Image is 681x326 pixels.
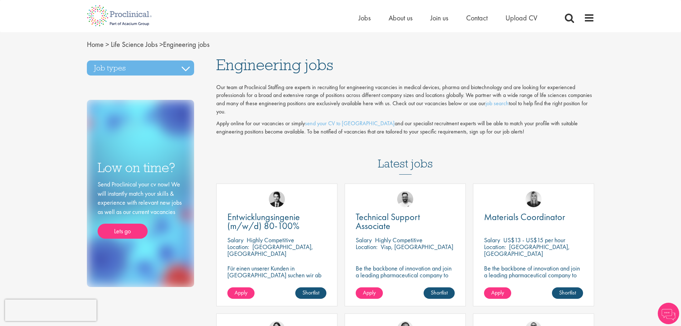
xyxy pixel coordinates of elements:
[375,236,423,244] p: Highly Competitive
[227,265,326,299] p: Für einen unserer Kunden in [GEOGRAPHIC_DATA] suchen wir ab sofort einen Entwicklungsingenieur Ku...
[269,191,285,207] img: Thomas Wenig
[397,191,413,207] img: Emile De Beer
[356,265,455,292] p: Be the backbone of innovation and join a leading pharmaceutical company to help keep life-changin...
[525,191,542,207] img: Janelle Jones
[491,289,504,296] span: Apply
[356,213,455,230] a: Technical Support Associate
[216,83,594,116] p: Our team at Proclinical Staffing are experts in recruiting for engineering vacancies in medical d...
[247,236,294,244] p: Highly Competitive
[98,161,183,175] h3: Low on time?
[484,265,583,292] p: Be the backbone of innovation and join a leading pharmaceutical company to help keep life-changin...
[424,287,455,299] a: Shortlist
[227,213,326,230] a: Entwicklungsingenie (m/w/d) 80-100%
[658,303,679,324] img: Chatbot
[356,287,383,299] a: Apply
[363,289,376,296] span: Apply
[159,40,163,49] span: >
[356,243,377,251] span: Location:
[356,236,372,244] span: Salary
[227,236,243,244] span: Salary
[430,13,448,23] a: Join us
[359,13,371,23] a: Jobs
[87,40,104,49] a: breadcrumb link to Home
[105,40,109,49] span: >
[216,55,333,74] span: Engineering jobs
[305,120,395,127] a: send your CV to [GEOGRAPHIC_DATA]
[484,243,506,251] span: Location:
[295,287,326,299] a: Shortlist
[466,13,488,23] a: Contact
[111,40,158,49] a: breadcrumb link to Life Science Jobs
[227,211,300,232] span: Entwicklungsingenie (m/w/d) 80-100%
[98,180,183,239] div: Send Proclinical your cv now! We will instantly match your skills & experience with relevant new ...
[552,287,583,299] a: Shortlist
[484,211,565,223] span: Materials Coordinator
[227,243,313,258] p: [GEOGRAPHIC_DATA], [GEOGRAPHIC_DATA]
[87,60,194,76] h3: Job types
[216,120,594,136] p: Apply online for our vacancies or simply and our specialist recruitment experts will be able to m...
[381,243,453,251] p: Visp, [GEOGRAPHIC_DATA]
[485,99,509,107] a: job search
[505,13,537,23] a: Upload CV
[235,289,247,296] span: Apply
[98,224,148,239] a: Lets go
[356,211,420,232] span: Technical Support Associate
[484,213,583,222] a: Materials Coordinator
[87,40,209,49] span: Engineering jobs
[484,236,500,244] span: Salary
[503,236,565,244] p: US$13 - US$15 per hour
[5,300,97,321] iframe: reCAPTCHA
[227,287,255,299] a: Apply
[389,13,413,23] a: About us
[378,140,433,175] h3: Latest jobs
[227,243,249,251] span: Location:
[484,243,570,258] p: [GEOGRAPHIC_DATA], [GEOGRAPHIC_DATA]
[484,287,511,299] a: Apply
